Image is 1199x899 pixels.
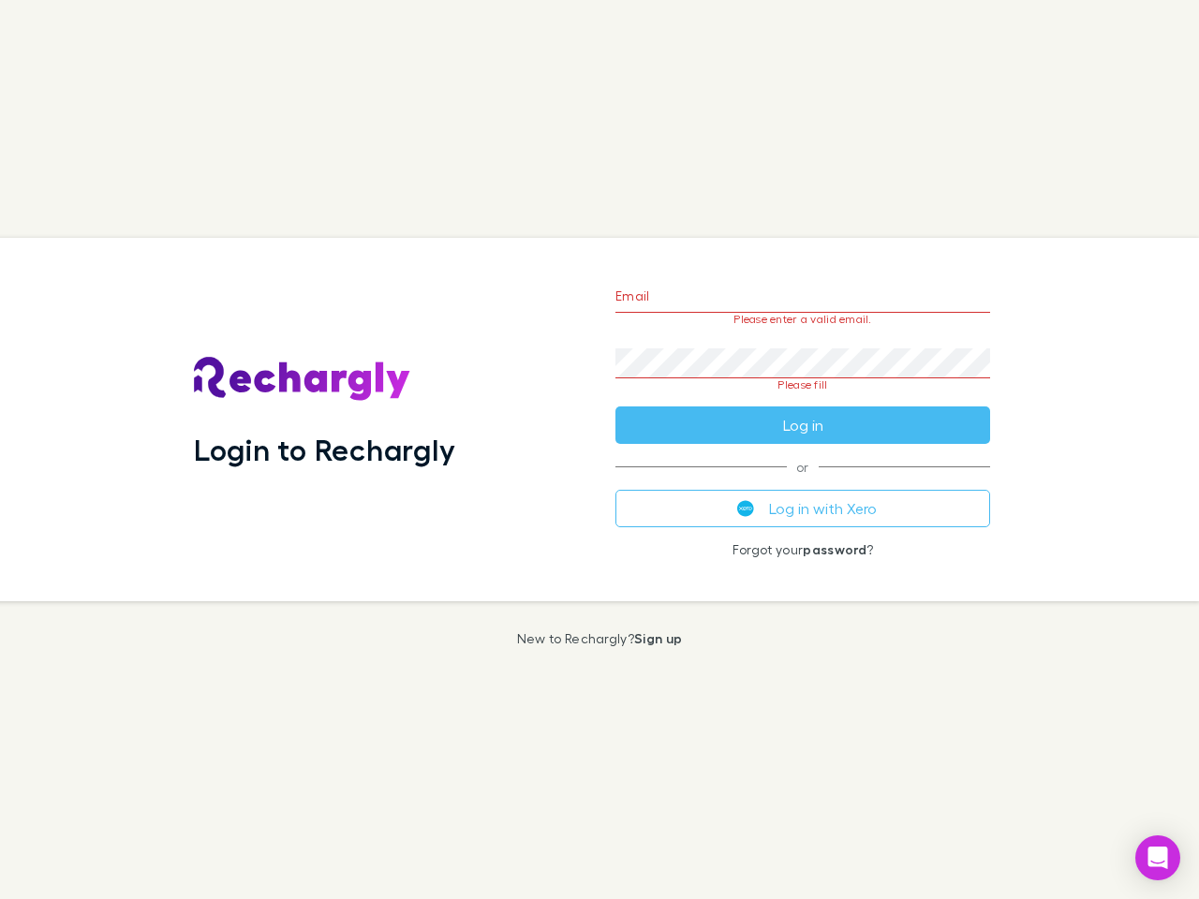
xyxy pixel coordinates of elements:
img: Rechargly's Logo [194,357,411,402]
a: Sign up [634,630,682,646]
div: Open Intercom Messenger [1135,835,1180,880]
p: Please enter a valid email. [615,313,990,326]
button: Log in [615,406,990,444]
button: Log in with Xero [615,490,990,527]
img: Xero's logo [737,500,754,517]
p: New to Rechargly? [517,631,683,646]
a: password [803,541,866,557]
p: Forgot your ? [615,542,990,557]
span: or [615,466,990,467]
p: Please fill [615,378,990,391]
h1: Login to Rechargly [194,432,455,467]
